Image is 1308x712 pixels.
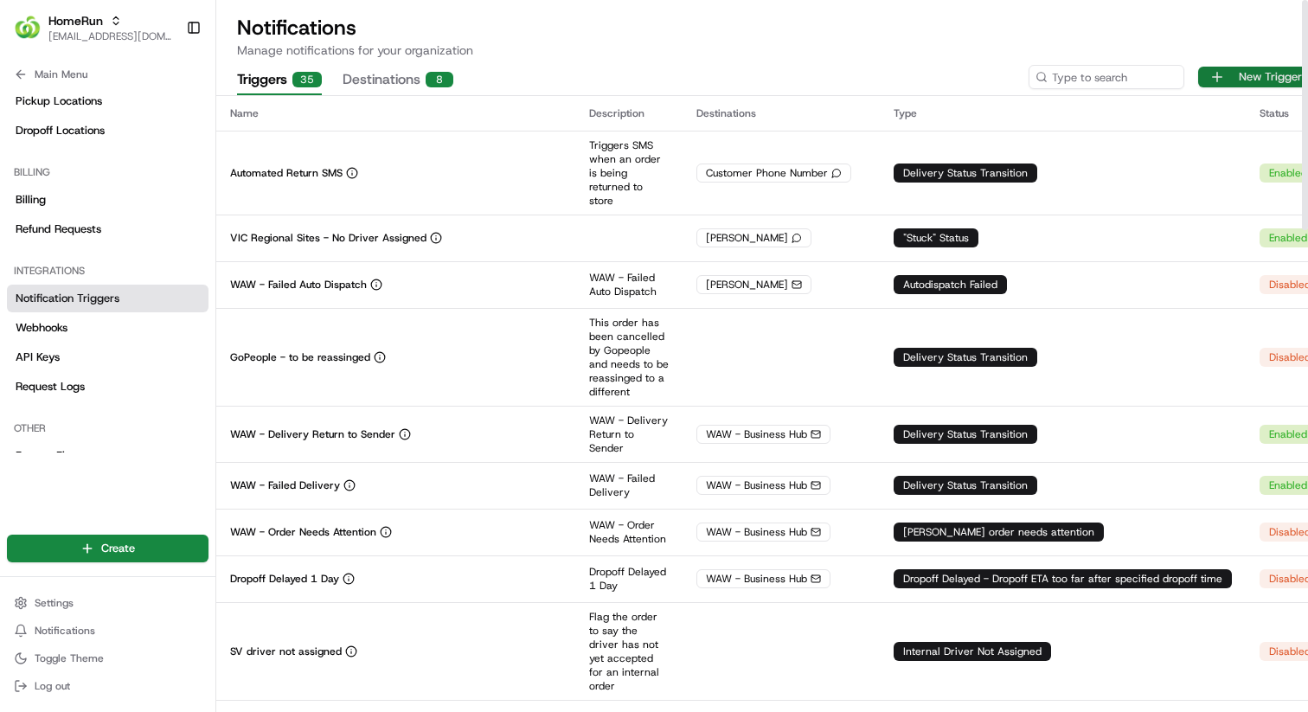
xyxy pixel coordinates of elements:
[16,221,101,237] span: Refund Requests
[343,66,453,95] button: Destinations
[894,348,1037,367] div: Delivery Status Transition
[35,251,132,268] span: Knowledge Base
[894,476,1037,495] div: Delivery Status Transition
[59,183,219,196] div: We're available if you need us!
[16,379,85,394] span: Request Logs
[16,320,67,336] span: Webhooks
[17,69,315,97] p: Welcome 👋
[48,12,103,29] button: HomeRun
[48,29,172,43] button: [EMAIL_ADDRESS][DOMAIN_NAME]
[894,275,1007,294] div: Autodispatch Failed
[230,645,342,658] p: SV driver not assigned
[589,414,669,455] p: WAW - Delivery Return to Sender
[17,253,31,266] div: 📗
[7,442,208,470] a: Feature Flags
[426,72,453,87] div: 8
[696,106,866,120] div: Destinations
[696,523,830,542] div: WAW - Business Hub
[172,293,209,306] span: Pylon
[146,253,160,266] div: 💻
[894,523,1104,542] div: [PERSON_NAME] order needs attention
[696,476,830,495] div: WAW - Business Hub
[7,373,208,401] a: Request Logs
[16,93,102,109] span: Pickup Locations
[163,251,278,268] span: API Documentation
[696,164,851,183] div: Customer Phone Number
[696,228,811,247] div: [PERSON_NAME]
[7,285,208,312] a: Notification Triggers
[59,165,284,183] div: Start new chat
[696,569,830,588] div: WAW - Business Hub
[230,350,370,364] p: GoPeople - to be reassinged
[1029,65,1184,89] input: Type to search
[7,186,208,214] a: Billing
[230,478,340,492] p: WAW - Failed Delivery
[7,535,208,562] button: Create
[7,117,208,144] a: Dropoff Locations
[894,164,1037,183] div: Delivery Status Transition
[7,591,208,615] button: Settings
[16,123,105,138] span: Dropoff Locations
[122,292,209,306] a: Powered byPylon
[17,165,48,196] img: 1736555255976-a54dd68f-1ca7-489b-9aae-adbdc363a1c4
[35,651,104,665] span: Toggle Theme
[16,192,46,208] span: Billing
[894,228,978,247] div: "Stuck" Status
[230,278,367,292] p: WAW - Failed Auto Dispatch
[696,275,811,294] div: [PERSON_NAME]
[894,106,1232,120] div: Type
[16,448,83,464] span: Feature Flags
[696,425,830,444] div: WAW - Business Hub
[7,215,208,243] a: Refund Requests
[7,158,208,186] div: Billing
[589,565,669,593] p: Dropoff Delayed 1 Day
[7,674,208,698] button: Log out
[7,7,179,48] button: HomeRunHomeRun[EMAIL_ADDRESS][DOMAIN_NAME]
[7,62,208,87] button: Main Menu
[589,106,669,120] div: Description
[589,471,669,499] p: WAW - Failed Delivery
[230,427,395,441] p: WAW - Delivery Return to Sender
[230,166,343,180] p: Automated Return SMS
[139,244,285,275] a: 💻API Documentation
[10,244,139,275] a: 📗Knowledge Base
[894,425,1037,444] div: Delivery Status Transition
[35,624,95,638] span: Notifications
[16,350,60,365] span: API Keys
[230,231,426,245] p: VIC Regional Sites - No Driver Assigned
[7,257,208,285] div: Integrations
[894,642,1051,661] div: Internal Driver Not Assigned
[35,67,87,81] span: Main Menu
[589,610,669,693] p: Flag the order to say the driver has not yet accepted for an internal order
[589,138,669,208] p: Triggers SMS when an order is being returned to store
[35,596,74,610] span: Settings
[230,106,561,120] div: Name
[7,314,208,342] a: Webhooks
[230,525,376,539] p: WAW - Order Needs Attention
[7,414,208,442] div: Other
[7,87,208,115] a: Pickup Locations
[16,291,119,306] span: Notification Triggers
[589,271,669,298] p: WAW - Failed Auto Dispatch
[894,569,1232,588] div: Dropoff Delayed - Dropoff ETA too far after specified dropoff time
[589,518,669,546] p: WAW - Order Needs Attention
[101,541,135,556] span: Create
[35,679,70,693] span: Log out
[294,170,315,191] button: Start new chat
[7,619,208,643] button: Notifications
[17,17,52,52] img: Nash
[230,572,339,586] p: Dropoff Delayed 1 Day
[292,72,322,87] div: 35
[45,112,285,130] input: Clear
[14,14,42,42] img: HomeRun
[237,66,322,95] button: Triggers
[7,343,208,371] a: API Keys
[589,316,669,399] p: This order has been cancelled by Gopeople and needs to be reassinged to a different
[7,646,208,670] button: Toggle Theme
